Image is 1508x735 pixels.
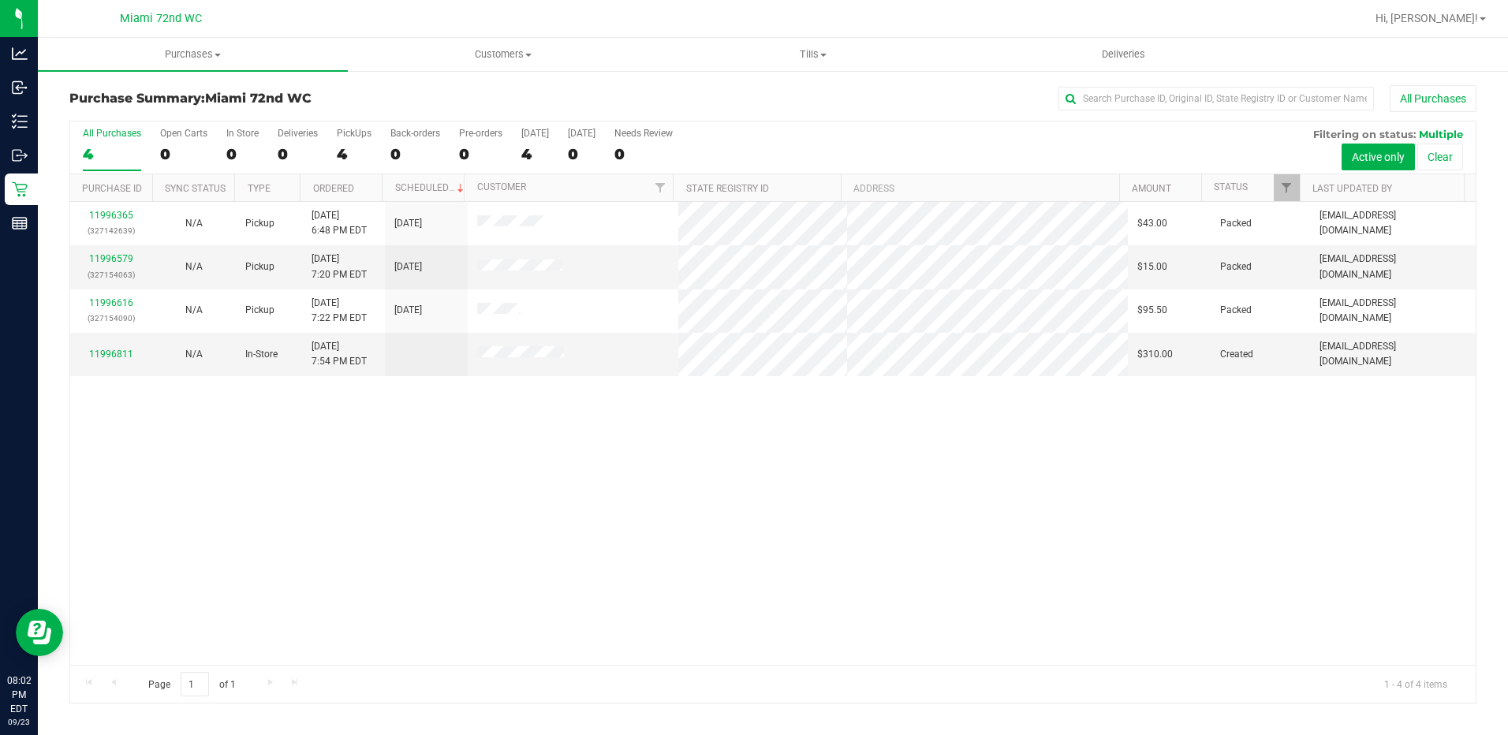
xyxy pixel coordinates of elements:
[89,349,133,360] a: 11996811
[521,128,549,139] div: [DATE]
[1419,128,1463,140] span: Multiple
[160,145,207,163] div: 0
[390,145,440,163] div: 0
[568,128,595,139] div: [DATE]
[165,183,226,194] a: Sync Status
[1220,303,1252,318] span: Packed
[7,716,31,728] p: 09/23
[12,147,28,163] inline-svg: Outbound
[185,261,203,272] span: Not Applicable
[394,303,422,318] span: [DATE]
[12,46,28,62] inline-svg: Analytics
[614,145,673,163] div: 0
[1081,47,1166,62] span: Deliveries
[349,47,657,62] span: Customers
[135,672,248,696] span: Page of 1
[395,182,467,193] a: Scheduled
[226,128,259,139] div: In Store
[1058,87,1374,110] input: Search Purchase ID, Original ID, State Registry ID or Customer Name...
[185,216,203,231] button: N/A
[841,174,1119,202] th: Address
[80,223,144,238] p: (327142639)
[394,216,422,231] span: [DATE]
[1137,303,1167,318] span: $95.50
[205,91,312,106] span: Miami 72nd WC
[185,304,203,315] span: Not Applicable
[348,38,658,71] a: Customers
[38,38,348,71] a: Purchases
[82,183,142,194] a: Purchase ID
[659,47,968,62] span: Tills
[7,673,31,716] p: 08:02 PM EDT
[394,259,422,274] span: [DATE]
[686,183,769,194] a: State Registry ID
[245,216,274,231] span: Pickup
[83,145,141,163] div: 4
[477,181,526,192] a: Customer
[38,47,348,62] span: Purchases
[1390,85,1476,112] button: All Purchases
[1319,339,1466,369] span: [EMAIL_ADDRESS][DOMAIN_NAME]
[1319,252,1466,282] span: [EMAIL_ADDRESS][DOMAIN_NAME]
[1319,296,1466,326] span: [EMAIL_ADDRESS][DOMAIN_NAME]
[1220,347,1253,362] span: Created
[278,128,318,139] div: Deliveries
[185,349,203,360] span: Not Applicable
[1417,144,1463,170] button: Clear
[12,80,28,95] inline-svg: Inbound
[226,145,259,163] div: 0
[89,210,133,221] a: 11996365
[1137,216,1167,231] span: $43.00
[647,174,673,201] a: Filter
[390,128,440,139] div: Back-orders
[1319,208,1466,238] span: [EMAIL_ADDRESS][DOMAIN_NAME]
[12,181,28,197] inline-svg: Retail
[614,128,673,139] div: Needs Review
[248,183,271,194] a: Type
[185,303,203,318] button: N/A
[80,267,144,282] p: (327154063)
[1375,12,1478,24] span: Hi, [PERSON_NAME]!
[1372,672,1460,696] span: 1 - 4 of 4 items
[245,303,274,318] span: Pickup
[1132,183,1171,194] a: Amount
[1313,128,1416,140] span: Filtering on status:
[312,252,367,282] span: [DATE] 7:20 PM EDT
[1137,347,1173,362] span: $310.00
[521,145,549,163] div: 4
[278,145,318,163] div: 0
[312,296,367,326] span: [DATE] 7:22 PM EDT
[1220,259,1252,274] span: Packed
[313,183,354,194] a: Ordered
[1214,181,1248,192] a: Status
[312,339,367,369] span: [DATE] 7:54 PM EDT
[181,672,209,696] input: 1
[969,38,1278,71] a: Deliveries
[1220,216,1252,231] span: Packed
[1274,174,1300,201] a: Filter
[12,114,28,129] inline-svg: Inventory
[1137,259,1167,274] span: $15.00
[459,128,502,139] div: Pre-orders
[185,259,203,274] button: N/A
[1312,183,1392,194] a: Last Updated By
[12,215,28,231] inline-svg: Reports
[659,38,969,71] a: Tills
[83,128,141,139] div: All Purchases
[185,218,203,229] span: Not Applicable
[568,145,595,163] div: 0
[337,145,371,163] div: 4
[337,128,371,139] div: PickUps
[312,208,367,238] span: [DATE] 6:48 PM EDT
[16,609,63,656] iframe: Resource center
[459,145,502,163] div: 0
[69,91,539,106] h3: Purchase Summary:
[160,128,207,139] div: Open Carts
[89,253,133,264] a: 11996579
[245,259,274,274] span: Pickup
[120,12,202,25] span: Miami 72nd WC
[185,347,203,362] button: N/A
[1342,144,1415,170] button: Active only
[89,297,133,308] a: 11996616
[245,347,278,362] span: In-Store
